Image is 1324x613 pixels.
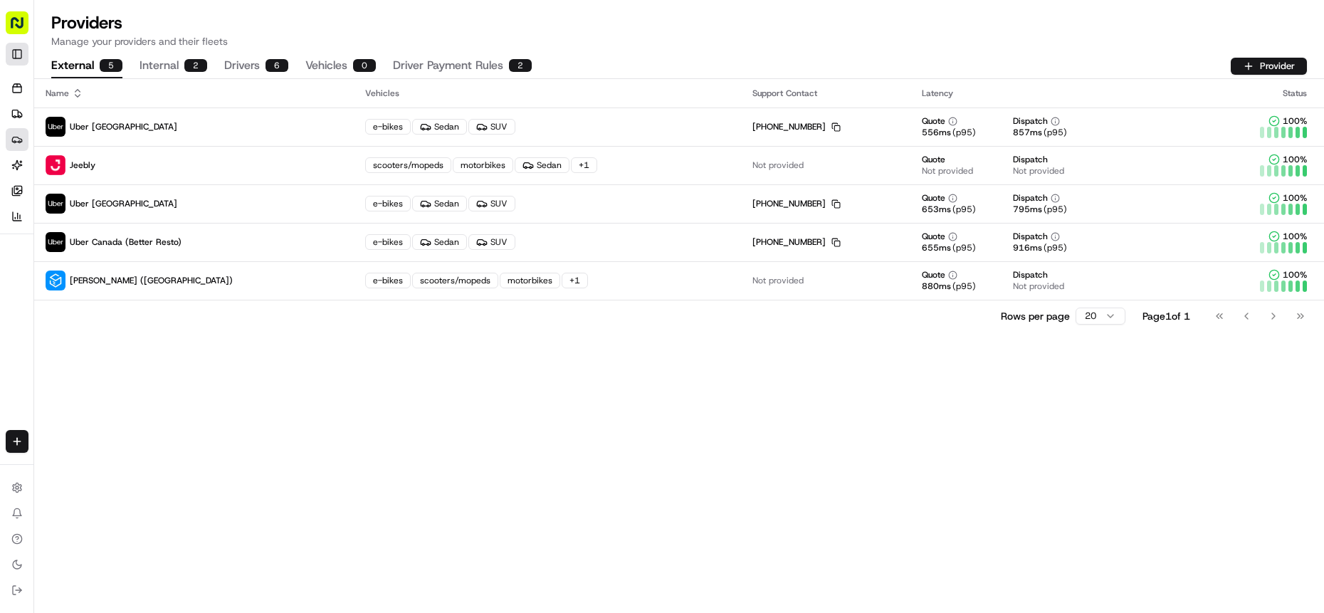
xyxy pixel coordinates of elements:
span: Uber [GEOGRAPHIC_DATA] [70,121,177,132]
span: 100 % [1283,115,1307,127]
button: Drivers [224,54,288,78]
h1: Providers [51,11,1307,34]
div: Name [46,88,342,99]
span: (p95) [1044,242,1067,253]
button: Quote [922,115,957,127]
div: scooters/mopeds [412,273,498,288]
button: See all [221,182,259,199]
span: • [118,259,123,271]
span: 857 ms [1013,127,1042,138]
div: [PHONE_NUMBER] [752,121,841,132]
div: Sedan [412,119,467,135]
span: 655 ms [922,242,951,253]
div: e-bikes [365,119,411,135]
div: e-bikes [365,196,411,211]
img: Nash [14,14,43,43]
div: [PHONE_NUMBER] [752,198,841,209]
div: Sedan [412,196,467,211]
span: 556 ms [922,127,951,138]
p: Rows per page [1001,309,1070,323]
span: Not provided [1013,281,1064,292]
div: scooters/mopeds [365,157,451,173]
span: Jeebly [70,159,95,171]
p: Welcome 👋 [14,57,259,80]
div: 💻 [120,320,132,331]
img: jeebly_logo.png [46,155,65,175]
img: stuart_logo.png [46,271,65,290]
span: API Documentation [135,318,228,332]
img: 1736555255976-a54dd68f-1ca7-489b-9aae-adbdc363a1c4 [14,136,40,162]
img: uber-new-logo.jpeg [46,232,65,252]
div: 5 [100,59,122,72]
div: motorbikes [500,273,560,288]
span: Not provided [1013,165,1064,177]
div: e-bikes [365,234,411,250]
span: 916 ms [1013,242,1042,253]
div: Latency [922,88,1194,99]
span: (p95) [952,281,976,292]
span: [PERSON_NAME] [44,259,115,271]
div: [PHONE_NUMBER] [752,236,841,248]
span: (p95) [952,127,976,138]
button: Driver Payment Rules [393,54,532,78]
a: 📗Knowledge Base [9,313,115,338]
input: Clear [37,92,235,107]
span: Dispatch [1013,154,1048,165]
button: External [51,54,122,78]
div: 📗 [14,320,26,331]
span: Dispatch [1013,269,1048,281]
div: SUV [468,119,515,135]
div: Support Contact [752,88,898,99]
img: Mariam Aslam [14,207,37,230]
span: Pylon [142,353,172,364]
span: (p95) [952,242,976,253]
span: 100 % [1283,192,1307,204]
span: [PERSON_NAME] [44,221,115,232]
span: [PERSON_NAME] ([GEOGRAPHIC_DATA]) [70,275,233,286]
div: Start new chat [64,136,233,150]
div: SUV [468,196,515,211]
div: + 1 [571,157,597,173]
div: SUV [468,234,515,250]
div: e-bikes [365,273,411,288]
span: Not provided [922,165,973,177]
button: Provider [1231,58,1307,75]
span: Not provided [752,159,804,171]
div: motorbikes [453,157,513,173]
span: Not provided [752,275,804,286]
span: Uber Canada (Better Resto) [70,236,182,248]
div: 2 [184,59,207,72]
div: Page 1 of 1 [1142,309,1190,323]
div: We're available if you need us! [64,150,196,162]
img: uber-new-logo.jpeg [46,117,65,137]
button: Quote [922,269,957,281]
button: Dispatch [1013,231,1060,242]
div: 6 [266,59,288,72]
button: Quote [922,192,957,204]
span: 795 ms [1013,204,1042,215]
div: + 1 [562,273,588,288]
button: Dispatch [1013,115,1060,127]
span: (p95) [1044,127,1067,138]
span: Knowledge Base [28,318,109,332]
span: Quote [922,154,945,165]
div: Vehicles [365,88,730,99]
img: 4988371391238_9404d814bf3eb2409008_72.png [30,136,56,162]
button: Dispatch [1013,192,1060,204]
span: Uber [GEOGRAPHIC_DATA] [70,198,177,209]
img: 1736555255976-a54dd68f-1ca7-489b-9aae-adbdc363a1c4 [28,221,40,233]
div: 0 [353,59,376,72]
div: Sedan [412,234,467,250]
span: (p95) [952,204,976,215]
span: 100 % [1283,231,1307,242]
span: [DATE] [126,221,155,232]
div: Status [1217,88,1313,99]
button: Vehicles [305,54,376,78]
div: Past conversations [14,185,91,197]
img: Lucas Ferreira [14,246,37,268]
span: [DATE] [126,259,155,271]
span: 100 % [1283,269,1307,281]
a: Powered byPylon [100,352,172,364]
button: Start new chat [242,140,259,157]
button: Quote [922,231,957,242]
